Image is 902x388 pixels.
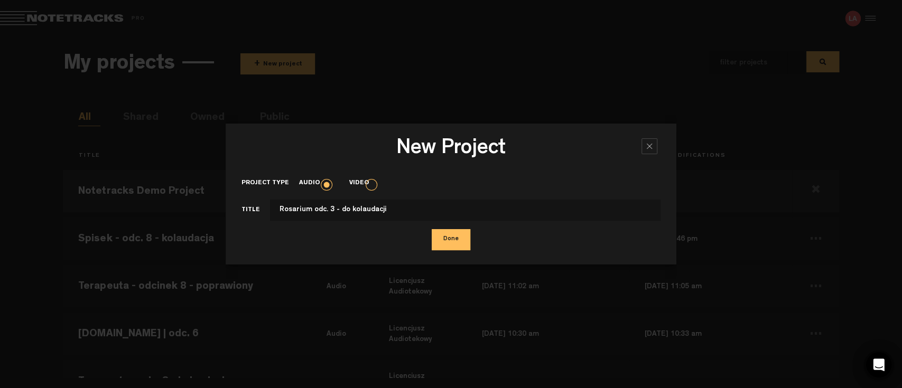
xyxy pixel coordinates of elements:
[241,179,299,188] label: Project type
[270,200,661,221] input: This field cannot contain only space(s)
[241,138,661,164] h3: New Project
[299,179,330,188] label: Audio
[432,229,470,250] button: Done
[866,352,891,377] div: Open Intercom Messenger
[349,179,379,188] label: Video
[241,206,270,218] label: Title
